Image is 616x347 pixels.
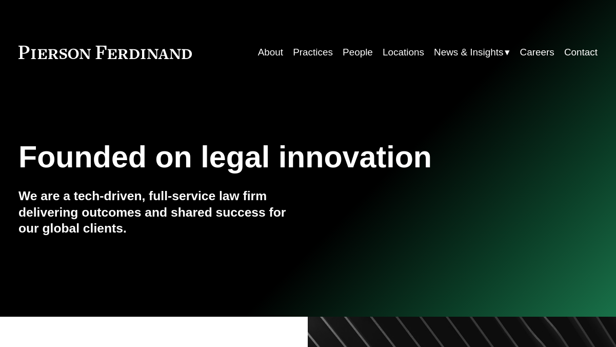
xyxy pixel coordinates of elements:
a: folder dropdown [434,43,510,62]
h4: We are a tech-driven, full-service law firm delivering outcomes and shared success for our global... [18,188,308,236]
a: Careers [520,43,554,62]
a: Locations [383,43,424,62]
span: News & Insights [434,44,503,61]
a: People [343,43,373,62]
h1: Founded on legal innovation [18,140,501,175]
a: Contact [564,43,598,62]
a: Practices [293,43,333,62]
a: About [258,43,283,62]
